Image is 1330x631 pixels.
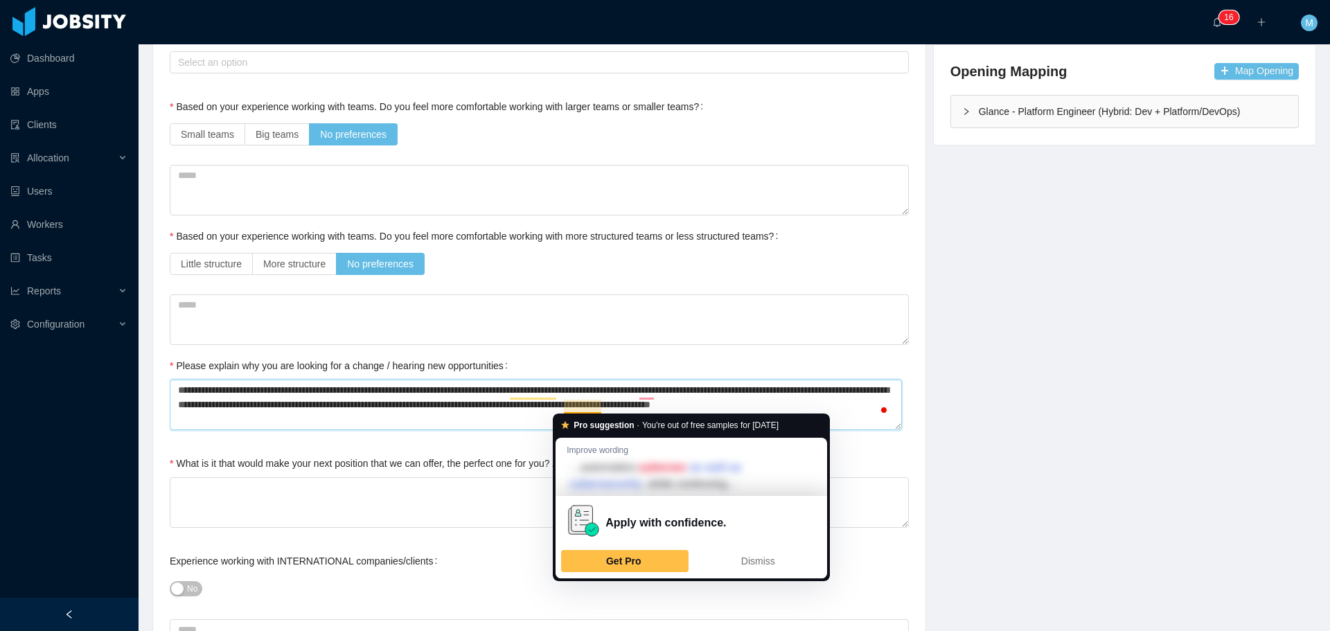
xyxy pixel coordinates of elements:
i: icon: plus [1257,17,1266,27]
label: Based on your experience working with teams. Do you feel more comfortable working with more struc... [170,231,783,242]
button: Experience working with INTERNATIONAL companies/clients [170,581,202,596]
i: icon: solution [10,153,20,163]
textarea: What is it that would make your next position that we can offer, the perfect one for you? / What ... [170,477,909,528]
span: Allocation [27,152,69,163]
span: More structure [263,258,326,269]
span: Reports [27,285,61,296]
span: No [187,582,197,596]
i: icon: setting [10,319,20,329]
label: What is it that would make your next position that we can offer, the perfect one for you? / What ... [170,458,734,469]
i: icon: line-chart [10,286,20,296]
sup: 16 [1218,10,1239,24]
span: No preferences [347,258,414,269]
i: icon: bell [1212,17,1222,27]
label: Please explain why you are looking for a change / hearing new opportunities [170,360,513,371]
p: 6 [1229,10,1234,24]
textarea: To enrich screen reader interactions, please activate Accessibility in Grammarly extension settings [170,380,902,430]
a: icon: pie-chartDashboard [10,44,127,72]
a: icon: auditClients [10,111,127,139]
button: icon: plusMap Opening [1214,63,1299,80]
span: Big teams [256,129,299,140]
span: Configuration [27,319,85,330]
i: icon: right [962,107,970,116]
a: icon: robotUsers [10,177,127,205]
h4: Opening Mapping [950,62,1067,81]
a: icon: appstoreApps [10,78,127,105]
a: icon: profileTasks [10,244,127,272]
div: icon: rightGlance - Platform Engineer (Hybrid: Dev + Platform/DevOps) [951,96,1298,127]
span: Small teams [181,129,234,140]
span: M [1305,15,1313,31]
a: icon: userWorkers [10,211,127,238]
div: Select an option [178,55,894,69]
p: 1 [1224,10,1229,24]
span: Little structure [181,258,242,269]
label: Experience working with INTERNATIONAL companies/clients [170,556,443,567]
label: Based on your experience working with teams. Do you feel more comfortable working with larger tea... [170,101,709,112]
input: Industry experience [174,54,181,71]
span: No preferences [320,129,387,140]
